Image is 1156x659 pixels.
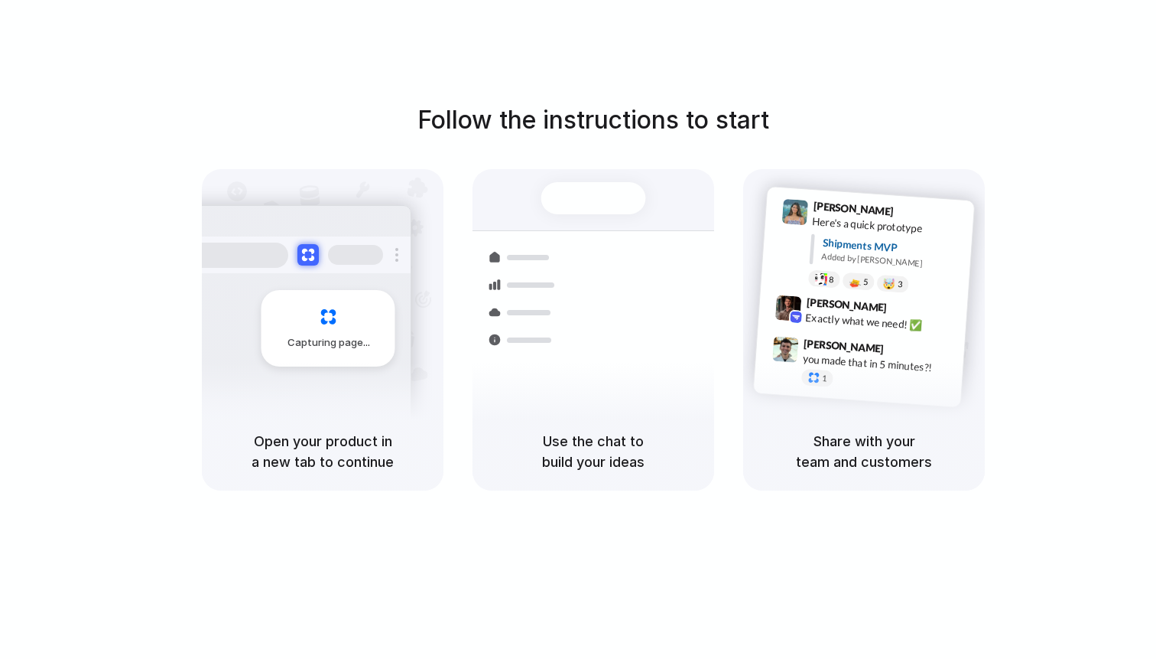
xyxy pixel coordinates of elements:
[761,431,966,472] h5: Share with your team and customers
[812,214,965,240] div: Here's a quick prototype
[821,250,962,272] div: Added by [PERSON_NAME]
[813,197,894,220] span: [PERSON_NAME]
[883,279,896,290] div: 🤯
[888,343,920,361] span: 9:47 AM
[829,276,834,284] span: 8
[898,205,930,223] span: 9:41 AM
[220,431,425,472] h5: Open your product in a new tab to continue
[822,374,827,383] span: 1
[898,280,903,289] span: 3
[805,310,958,336] div: Exactly what we need! ✅
[806,294,887,316] span: [PERSON_NAME]
[491,431,696,472] h5: Use the chat to build your ideas
[417,102,769,139] h1: Follow the instructions to start
[822,235,963,260] div: Shipments MVP
[804,335,885,357] span: [PERSON_NAME]
[891,302,923,320] span: 9:42 AM
[802,351,955,377] div: you made that in 5 minutes?!
[287,335,372,351] span: Capturing page
[863,278,869,286] span: 5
